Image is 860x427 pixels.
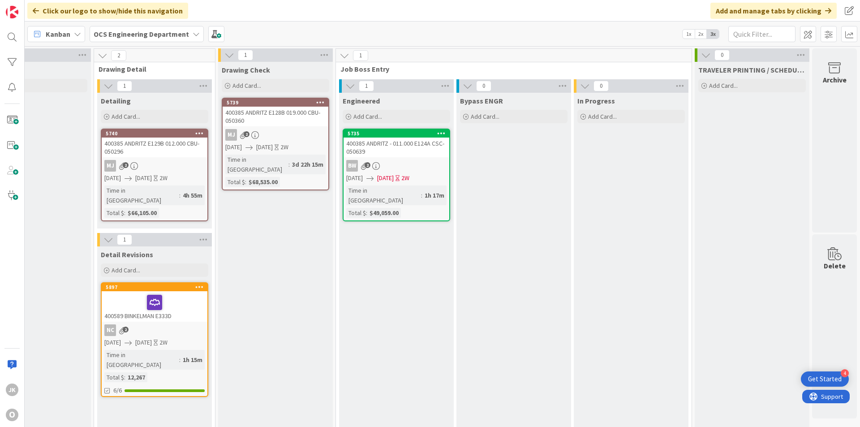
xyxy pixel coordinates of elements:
span: 2 [123,327,129,332]
div: Time in [GEOGRAPHIC_DATA] [104,350,179,370]
div: 400385 ANDRITZ - 011.000 E124A CSC- 050639 [344,138,449,157]
div: $66,105.00 [125,208,159,218]
div: Get Started [808,375,842,384]
div: 5740 [102,129,207,138]
img: Visit kanbanzone.com [6,6,18,18]
div: 5739400385 ANDRITZ E128B 019.000 CBU- 050360 [223,99,328,126]
div: Total $ [225,177,245,187]
span: 2 [244,131,249,137]
div: 5735400385 ANDRITZ - 011.000 E124A CSC- 050639 [344,129,449,157]
div: Total $ [104,208,124,218]
span: 1 [353,50,368,61]
span: Kanban [46,29,70,39]
div: Total $ [346,208,366,218]
div: Add and manage tabs by clicking [710,3,837,19]
a: 5739400385 ANDRITZ E128B 019.000 CBU- 050360MJ[DATE][DATE]2WTime in [GEOGRAPHIC_DATA]:3d 22h 15mT... [222,98,329,190]
div: Time in [GEOGRAPHIC_DATA] [225,155,288,174]
a: 5740400385 ANDRITZ E129B 012.000 CBU- 050296MJ[DATE][DATE]2WTime in [GEOGRAPHIC_DATA]:4h 55mTotal... [101,129,208,221]
span: 1 [117,81,132,91]
span: Add Card... [112,266,140,274]
div: 2W [159,173,168,183]
span: 2 [365,162,370,168]
div: Time in [GEOGRAPHIC_DATA] [104,185,179,205]
div: 2W [401,173,409,183]
span: Add Card... [232,82,261,90]
div: Archive [823,74,847,85]
input: Quick Filter... [728,26,795,42]
div: MJ [102,160,207,172]
div: 4h 55m [181,190,205,200]
div: MJ [225,129,237,141]
a: 5735400385 ANDRITZ - 011.000 E124A CSC- 050639BW[DATE][DATE]2WTime in [GEOGRAPHIC_DATA]:1h 17mTot... [343,129,450,221]
div: 2W [159,338,168,347]
a: 5897400589 BINKELMAN E333DNC[DATE][DATE]2WTime in [GEOGRAPHIC_DATA]:1h 15mTotal $:12,2676/6 [101,282,208,397]
div: $49,059.00 [367,208,401,218]
span: Bypass ENGR [460,96,503,105]
div: 400385 ANDRITZ E128B 019.000 CBU- 050360 [223,107,328,126]
span: 3x [707,30,719,39]
span: Engineered [343,96,380,105]
div: Open Get Started checklist, remaining modules: 4 [801,371,849,387]
span: Support [19,1,41,12]
span: [DATE] [135,173,152,183]
div: 5897 [102,283,207,291]
span: 1 [359,81,374,91]
span: 1x [683,30,695,39]
span: TRAVELER PRINTING / SCHEDULING [698,65,806,74]
span: Add Card... [709,82,738,90]
span: [DATE] [104,173,121,183]
div: 5735 [348,130,449,137]
div: Delete [824,260,846,271]
span: 6/6 [113,386,122,395]
span: : [124,208,125,218]
span: Detailing [101,96,131,105]
span: : [179,355,181,365]
span: 1 [117,234,132,245]
span: [DATE] [225,142,242,152]
span: 2 [111,50,126,61]
span: Job Boss Entry [340,65,680,73]
div: 12,267 [125,372,147,382]
div: 5897 [106,284,207,290]
div: NC [104,324,116,336]
div: Click our logo to show/hide this navigation [27,3,188,19]
div: Time in [GEOGRAPHIC_DATA] [346,185,421,205]
span: : [124,372,125,382]
div: BW [344,160,449,172]
div: 5739 [227,99,328,106]
span: Add Card... [471,112,499,121]
div: 1h 17m [422,190,447,200]
span: : [288,160,290,169]
span: : [366,208,367,218]
span: Detail Revisions [101,250,153,259]
b: OCS Engineering Department [94,30,189,39]
span: 0 [476,81,491,91]
div: $68,535.00 [246,177,280,187]
span: [DATE] [135,338,152,347]
span: 0 [593,81,609,91]
div: 5735 [344,129,449,138]
span: In Progress [577,96,615,105]
div: O [6,409,18,421]
div: 400589 BINKELMAN E333D [102,291,207,322]
div: 5740400385 ANDRITZ E129B 012.000 CBU- 050296 [102,129,207,157]
div: MJ [223,129,328,141]
span: Add Card... [112,112,140,121]
span: Add Card... [588,112,617,121]
span: 2x [695,30,707,39]
span: [DATE] [104,338,121,347]
div: BW [346,160,358,172]
span: 2 [123,162,129,168]
span: Drawing Check [222,65,270,74]
div: 5740 [106,130,207,137]
span: [DATE] [377,173,394,183]
span: [DATE] [256,142,273,152]
div: JK [6,384,18,396]
span: [DATE] [346,173,363,183]
div: NC [102,324,207,336]
span: Add Card... [353,112,382,121]
div: 5739 [223,99,328,107]
div: 400385 ANDRITZ E129B 012.000 CBU- 050296 [102,138,207,157]
span: Drawing Detail [99,65,204,73]
div: 2W [280,142,288,152]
